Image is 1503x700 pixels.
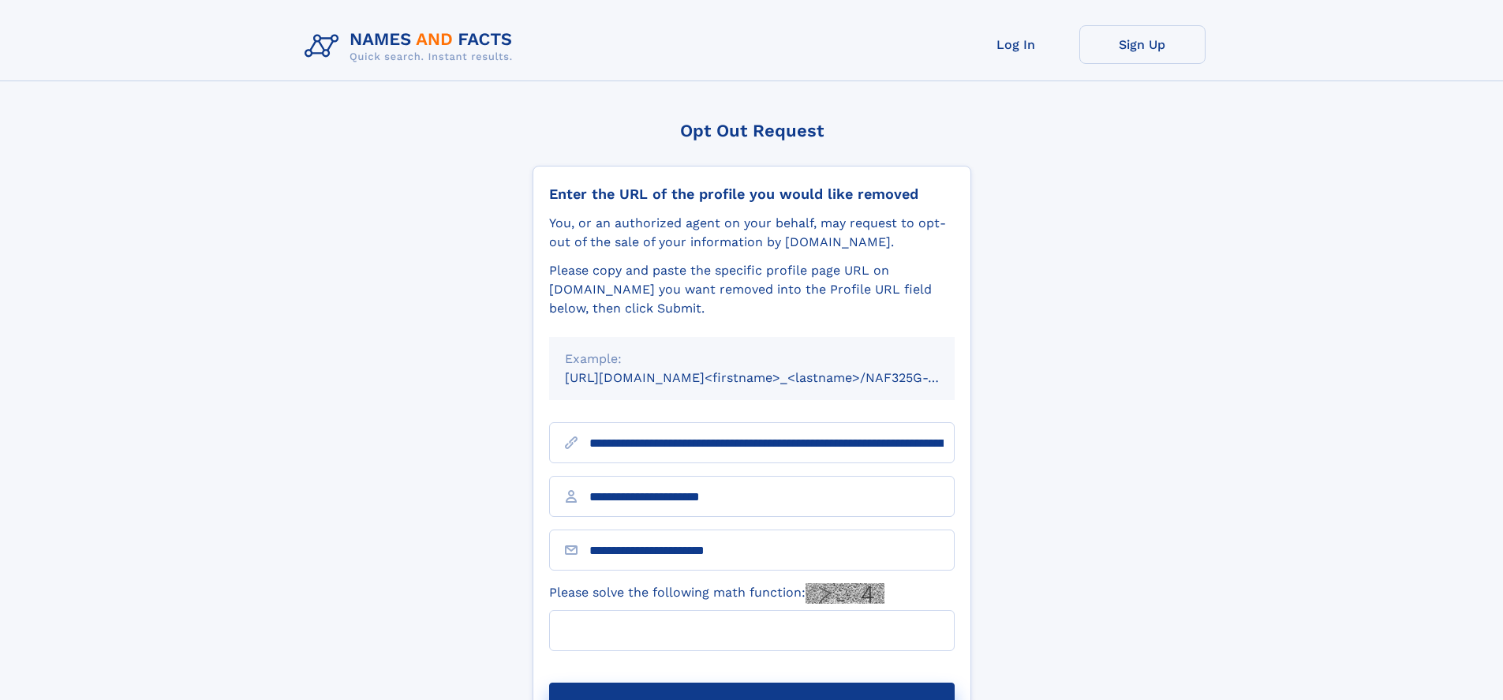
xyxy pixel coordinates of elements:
a: Sign Up [1079,25,1206,64]
div: You, or an authorized agent on your behalf, may request to opt-out of the sale of your informatio... [549,214,955,252]
small: [URL][DOMAIN_NAME]<firstname>_<lastname>/NAF325G-xxxxxxxx [565,370,985,385]
div: Example: [565,350,939,369]
div: Opt Out Request [533,121,971,140]
div: Please copy and paste the specific profile page URL on [DOMAIN_NAME] you want removed into the Pr... [549,261,955,318]
label: Please solve the following math function: [549,583,884,604]
a: Log In [953,25,1079,64]
div: Enter the URL of the profile you would like removed [549,185,955,203]
img: Logo Names and Facts [298,25,525,68]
